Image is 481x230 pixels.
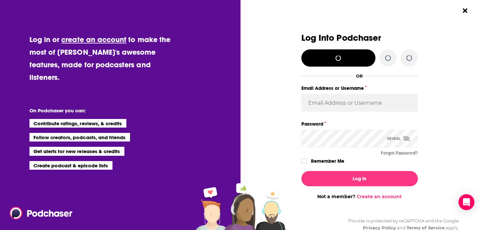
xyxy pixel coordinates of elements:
label: Remember Me [311,157,344,165]
button: Log In [301,171,418,186]
button: Forgot Password? [381,151,418,155]
label: Password [301,120,418,128]
li: Follow creators, podcasts, and friends [29,133,130,142]
a: create an account [61,35,126,44]
div: OR [356,73,363,79]
div: Open Intercom Messenger [459,194,474,210]
img: Podchaser - Follow, Share and Rate Podcasts [10,207,73,219]
li: Get alerts for new releases & credits [29,147,124,155]
label: Email Address or Username [301,84,418,92]
a: Create an account [357,194,402,200]
li: Create podcast & episode lists [29,161,112,170]
li: Contribute ratings, reviews, & credits [29,119,127,128]
div: Not a member? [301,194,418,200]
button: Close Button [459,4,471,17]
div: Reveal [387,130,410,147]
input: Email Address or Username [301,94,418,112]
a: Podchaser - Follow, Share and Rate Podcasts [10,207,68,219]
h3: Log Into Podchaser [301,33,418,43]
li: On Podchaser you can: [29,107,162,114]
